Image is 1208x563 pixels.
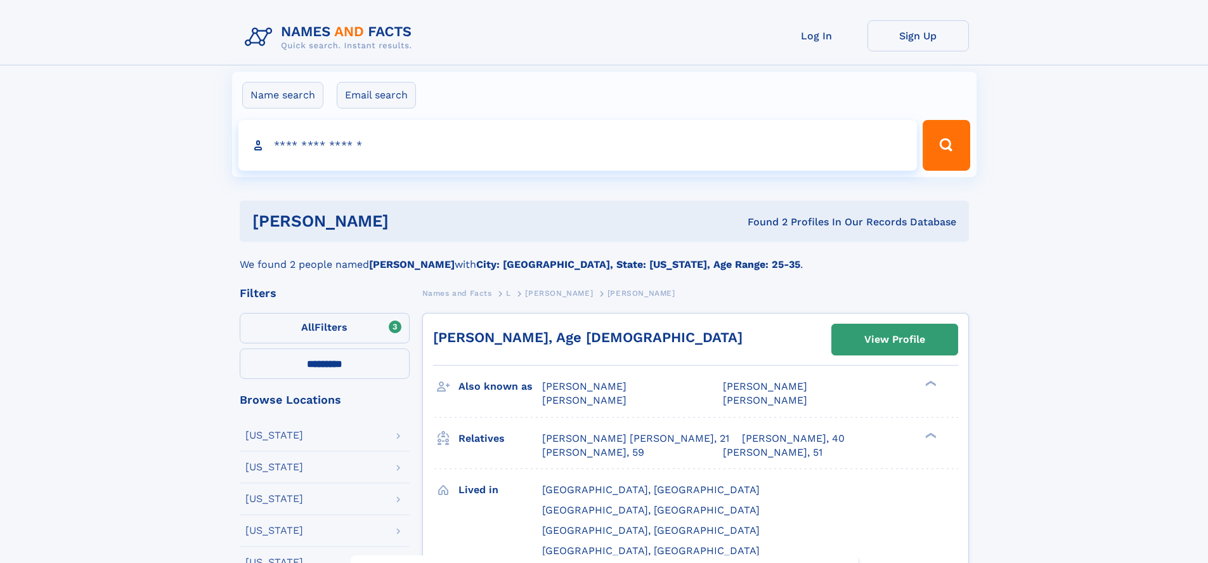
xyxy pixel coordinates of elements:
[458,376,542,397] h3: Also known as
[240,242,969,272] div: We found 2 people named with .
[525,285,593,301] a: [PERSON_NAME]
[245,462,303,472] div: [US_STATE]
[245,430,303,440] div: [US_STATE]
[542,380,627,392] span: [PERSON_NAME]
[245,526,303,536] div: [US_STATE]
[240,288,410,299] div: Filters
[525,289,593,298] span: [PERSON_NAME]
[301,321,315,333] span: All
[542,504,760,516] span: [GEOGRAPHIC_DATA], [GEOGRAPHIC_DATA]
[723,380,807,392] span: [PERSON_NAME]
[240,394,410,406] div: Browse Locations
[607,289,675,298] span: [PERSON_NAME]
[723,446,822,460] a: [PERSON_NAME], 51
[433,329,743,345] a: [PERSON_NAME], Age [DEMOGRAPHIC_DATA]
[458,479,542,501] h3: Lived in
[542,394,627,406] span: [PERSON_NAME]
[723,394,807,406] span: [PERSON_NAME]
[337,82,416,109] label: Email search
[864,325,925,354] div: View Profile
[458,428,542,449] h3: Relatives
[922,380,937,388] div: ❯
[542,545,760,557] span: [GEOGRAPHIC_DATA], [GEOGRAPHIC_DATA]
[369,258,455,270] b: [PERSON_NAME]
[568,215,956,229] div: Found 2 Profiles In Our Records Database
[542,524,760,536] span: [GEOGRAPHIC_DATA], [GEOGRAPHIC_DATA]
[240,20,422,55] img: Logo Names and Facts
[422,285,492,301] a: Names and Facts
[742,432,845,446] a: [PERSON_NAME], 40
[252,213,568,229] h1: [PERSON_NAME]
[922,431,937,439] div: ❯
[506,285,511,301] a: L
[923,120,970,171] button: Search Button
[240,313,410,343] label: Filters
[766,20,867,51] a: Log In
[245,494,303,504] div: [US_STATE]
[476,258,800,270] b: City: [GEOGRAPHIC_DATA], State: [US_STATE], Age Range: 25-35
[238,120,918,171] input: search input
[867,20,969,51] a: Sign Up
[242,82,323,109] label: Name search
[542,446,644,460] a: [PERSON_NAME], 59
[506,289,511,298] span: L
[832,324,958,355] a: View Profile
[542,484,760,496] span: [GEOGRAPHIC_DATA], [GEOGRAPHIC_DATA]
[542,432,729,446] a: [PERSON_NAME] [PERSON_NAME], 21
